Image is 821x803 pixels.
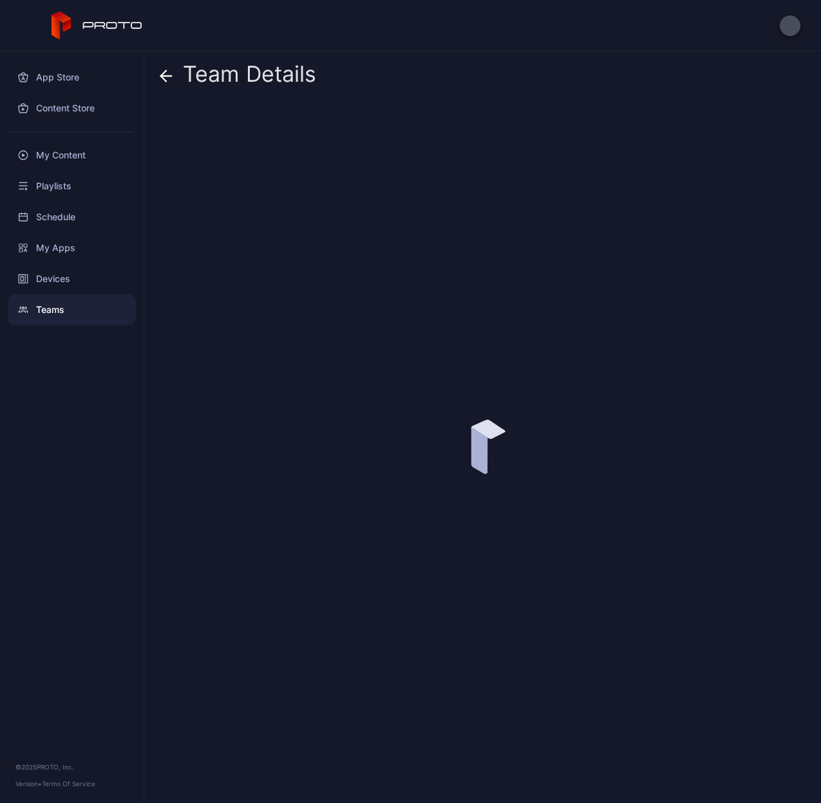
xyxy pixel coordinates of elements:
a: App Store [8,62,136,93]
a: Terms Of Service [42,780,95,788]
a: My Apps [8,232,136,263]
a: My Content [8,140,136,171]
a: Playlists [8,171,136,202]
a: Teams [8,294,136,325]
a: Content Store [8,93,136,124]
a: Devices [8,263,136,294]
div: © 2025 PROTO, Inc. [15,762,128,772]
a: Schedule [8,202,136,232]
div: Team Details [160,62,316,93]
span: Version • [15,780,42,788]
